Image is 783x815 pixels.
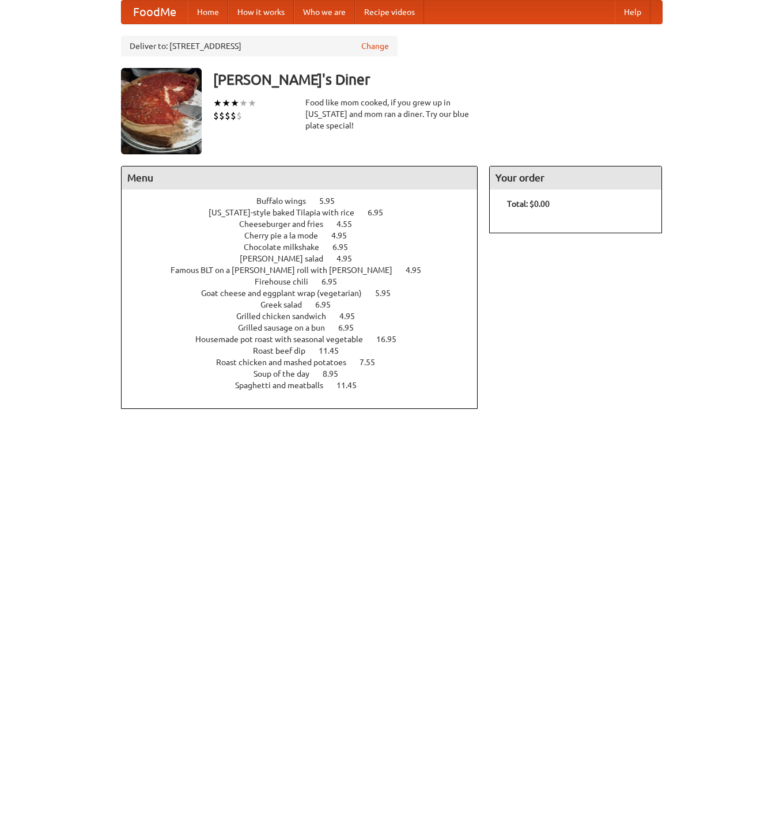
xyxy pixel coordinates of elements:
[294,1,355,24] a: Who we are
[256,196,317,206] span: Buffalo wings
[406,266,433,275] span: 4.95
[331,231,358,240] span: 4.95
[239,219,373,229] a: Cheeseburger and fries 4.55
[244,231,330,240] span: Cherry pie a la mode
[338,323,365,332] span: 6.95
[213,68,663,91] h3: [PERSON_NAME]'s Diner
[321,277,349,286] span: 6.95
[336,381,368,390] span: 11.45
[240,254,373,263] a: [PERSON_NAME] salad 4.95
[339,312,366,321] span: 4.95
[368,208,395,217] span: 6.95
[239,219,335,229] span: Cheeseburger and fries
[260,300,352,309] a: Greek salad 6.95
[254,369,321,378] span: Soup of the day
[122,1,188,24] a: FoodMe
[216,358,396,367] a: Roast chicken and mashed potatoes 7.55
[305,97,478,131] div: Food like mom cooked, if you grew up in [US_STATE] and mom ran a diner. Try our blue plate special!
[336,219,364,229] span: 4.55
[235,381,378,390] a: Spaghetti and meatballs 11.45
[171,266,442,275] a: Famous BLT on a [PERSON_NAME] roll with [PERSON_NAME] 4.95
[255,277,358,286] a: Firehouse chili 6.95
[219,109,225,122] li: $
[230,109,236,122] li: $
[121,68,202,154] img: angular.jpg
[244,242,331,252] span: Chocolate milkshake
[360,358,387,367] span: 7.55
[376,335,408,344] span: 16.95
[213,109,219,122] li: $
[507,199,550,209] b: Total: $0.00
[238,323,336,332] span: Grilled sausage on a bun
[355,1,424,24] a: Recipe videos
[240,254,335,263] span: [PERSON_NAME] salad
[361,40,389,52] a: Change
[225,109,230,122] li: $
[222,97,230,109] li: ★
[209,208,366,217] span: [US_STATE]-style baked Tilapia with rice
[235,381,335,390] span: Spaghetti and meatballs
[375,289,402,298] span: 5.95
[260,300,313,309] span: Greek salad
[238,323,375,332] a: Grilled sausage on a bun 6.95
[209,208,404,217] a: [US_STATE]-style baked Tilapia with rice 6.95
[236,312,376,321] a: Grilled chicken sandwich 4.95
[256,196,356,206] a: Buffalo wings 5.95
[332,242,360,252] span: 6.95
[171,266,404,275] span: Famous BLT on a [PERSON_NAME] roll with [PERSON_NAME]
[236,109,242,122] li: $
[122,166,478,189] h4: Menu
[201,289,373,298] span: Goat cheese and eggplant wrap (vegetarian)
[244,242,369,252] a: Chocolate milkshake 6.95
[244,231,368,240] a: Cherry pie a la mode 4.95
[315,300,342,309] span: 6.95
[253,346,360,355] a: Roast beef dip 11.45
[319,196,346,206] span: 5.95
[319,346,350,355] span: 11.45
[254,369,360,378] a: Soup of the day 8.95
[195,335,418,344] a: Housemade pot roast with seasonal vegetable 16.95
[253,346,317,355] span: Roast beef dip
[213,97,222,109] li: ★
[230,97,239,109] li: ★
[201,289,412,298] a: Goat cheese and eggplant wrap (vegetarian) 5.95
[615,1,650,24] a: Help
[490,166,661,189] h4: Your order
[255,277,320,286] span: Firehouse chili
[239,97,248,109] li: ★
[228,1,294,24] a: How it works
[323,369,350,378] span: 8.95
[195,335,375,344] span: Housemade pot roast with seasonal vegetable
[216,358,358,367] span: Roast chicken and mashed potatoes
[248,97,256,109] li: ★
[336,254,364,263] span: 4.95
[188,1,228,24] a: Home
[121,36,398,56] div: Deliver to: [STREET_ADDRESS]
[236,312,338,321] span: Grilled chicken sandwich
